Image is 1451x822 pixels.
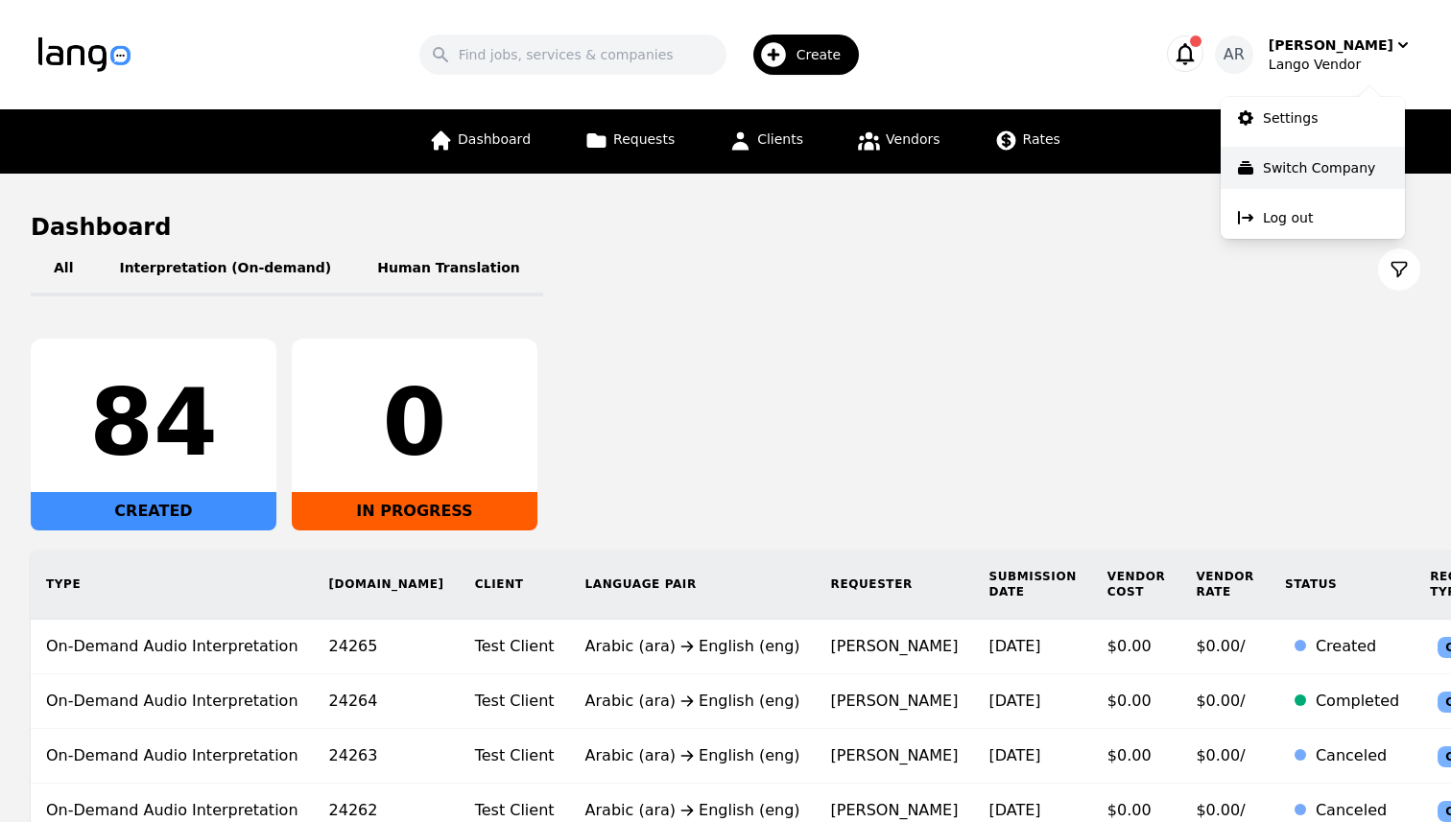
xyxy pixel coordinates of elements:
p: Switch Company [1263,158,1375,177]
div: Canceled [1316,744,1399,767]
h1: Dashboard [31,212,1420,243]
p: Log out [1263,208,1313,227]
img: Logo [38,37,131,72]
span: Clients [757,131,803,147]
td: $0.00 [1092,620,1181,674]
a: Vendors [845,109,951,174]
th: Vendor Rate [1180,550,1270,620]
th: Status [1270,550,1415,620]
span: $0.00/ [1196,746,1245,764]
td: On-Demand Audio Interpretation [31,620,314,674]
time: [DATE] [988,692,1040,710]
button: All [31,243,96,296]
th: Requester [816,550,974,620]
div: 0 [307,377,522,469]
td: On-Demand Audio Interpretation [31,729,314,784]
td: 24265 [314,620,460,674]
div: [PERSON_NAME] [1269,35,1393,55]
span: $0.00/ [1196,637,1245,655]
td: [PERSON_NAME] [816,620,974,674]
div: Arabic (ara) English (eng) [585,744,800,767]
div: CREATED [31,492,276,530]
div: Arabic (ara) English (eng) [585,635,800,658]
button: Human Translation [354,243,543,296]
td: [PERSON_NAME] [816,674,974,729]
time: [DATE] [988,746,1040,764]
div: Arabic (ara) English (eng) [585,799,800,822]
td: 24263 [314,729,460,784]
time: [DATE] [988,801,1040,819]
div: Lango Vendor [1269,55,1413,74]
div: 84 [46,377,261,469]
span: $0.00/ [1196,801,1245,819]
th: [DOMAIN_NAME] [314,550,460,620]
div: Canceled [1316,799,1399,822]
div: IN PROGRESS [292,492,537,530]
td: Test Client [460,674,570,729]
div: Arabic (ara) English (eng) [585,690,800,713]
span: Requests [613,131,675,147]
span: Vendors [886,131,940,147]
span: $0.00/ [1196,692,1245,710]
a: Requests [573,109,686,174]
a: Clients [717,109,815,174]
span: Create [797,45,855,64]
time: [DATE] [988,637,1040,655]
th: Client [460,550,570,620]
button: Filter [1378,248,1420,291]
td: 24264 [314,674,460,729]
p: Settings [1263,108,1318,128]
span: AR [1224,43,1245,66]
input: Find jobs, services & companies [419,35,726,75]
button: Interpretation (On-demand) [96,243,354,296]
td: Test Client [460,620,570,674]
div: Completed [1316,690,1399,713]
span: Rates [1023,131,1060,147]
td: $0.00 [1092,729,1181,784]
td: Test Client [460,729,570,784]
button: AR[PERSON_NAME]Lango Vendor [1215,35,1413,74]
th: Type [31,550,314,620]
div: Created [1316,635,1399,658]
th: Vendor Cost [1092,550,1181,620]
a: Rates [983,109,1072,174]
td: $0.00 [1092,674,1181,729]
td: On-Demand Audio Interpretation [31,674,314,729]
a: Dashboard [417,109,542,174]
td: [PERSON_NAME] [816,729,974,784]
button: Create [726,27,871,82]
span: Dashboard [458,131,531,147]
th: Language Pair [570,550,816,620]
th: Submission Date [973,550,1091,620]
